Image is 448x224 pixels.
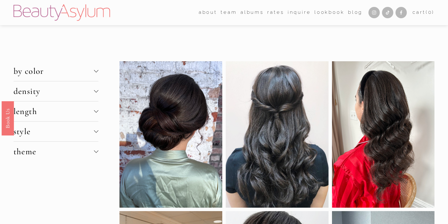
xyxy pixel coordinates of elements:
[14,146,94,157] span: theme
[14,106,94,117] span: length
[221,8,237,18] a: folder dropdown
[412,8,434,17] a: 0 items in cart
[368,7,380,18] a: Instagram
[199,8,217,18] a: folder dropdown
[14,126,94,137] span: style
[221,8,237,17] span: team
[14,4,110,21] img: Beauty Asylum | Bridal Hair &amp; Makeup Charlotte &amp; Atlanta
[348,8,362,18] a: Blog
[14,142,98,161] button: theme
[14,81,98,101] button: density
[314,8,345,18] a: Lookbook
[428,9,432,15] span: 0
[2,101,14,135] a: Book Us
[14,66,94,76] span: by color
[395,7,407,18] a: Facebook
[14,61,98,81] button: by color
[382,7,393,18] a: TikTok
[288,8,311,18] a: Inquire
[426,9,434,15] span: ( )
[14,86,94,96] span: density
[14,122,98,141] button: style
[241,8,264,18] a: albums
[199,8,217,17] span: about
[267,8,284,18] a: Rates
[14,101,98,121] button: length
